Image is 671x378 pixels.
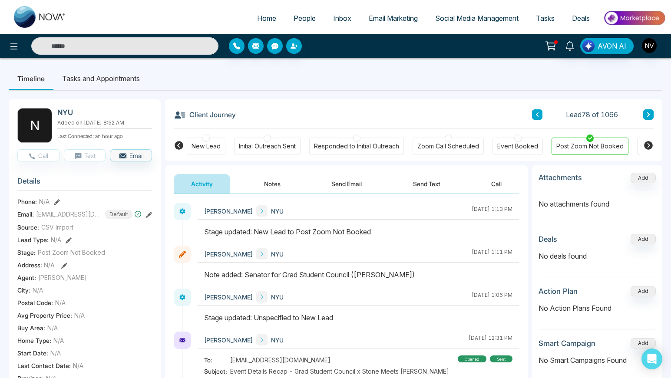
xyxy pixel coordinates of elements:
span: AVON AI [598,41,626,51]
span: Event Details Recap - Grad Student Council x Stone Meets [PERSON_NAME] [230,367,449,376]
p: Last Connected: an hour ago [57,131,152,140]
li: Timeline [9,67,53,90]
span: N/A [33,286,43,295]
span: Home [257,14,276,23]
div: Zoom Call Scheduled [417,142,479,151]
span: [PERSON_NAME] [204,293,253,302]
h3: Deals [539,235,557,243]
button: AVON AI [580,38,634,54]
span: NYU [271,335,284,345]
button: Call [474,174,519,194]
button: Text [64,149,106,161]
div: [DATE] 1:13 PM [472,205,512,217]
span: Home Type : [17,336,51,345]
div: Responded to Initial Outreach [314,142,399,151]
span: Add [631,174,656,181]
h3: Action Plan [539,287,578,296]
span: Tasks [536,14,555,23]
span: Lead 78 of 1066 [566,109,618,120]
span: People [294,14,316,23]
span: N/A [74,311,85,320]
h3: Smart Campaign [539,339,595,348]
li: Tasks and Appointments [53,67,149,90]
a: Social Media Management [426,10,527,26]
button: Add [631,286,656,296]
button: Add [631,173,656,183]
a: Home [248,10,285,26]
div: Post Zoom Not Booked [556,142,624,151]
a: People [285,10,324,26]
div: New Lead [192,142,221,151]
span: [PERSON_NAME] [204,335,253,345]
div: Opened [458,355,486,362]
div: Event Booked [497,142,538,151]
span: N/A [47,323,58,332]
span: Subject: [204,367,230,376]
span: N/A [50,348,61,358]
button: Email [110,149,152,161]
span: N/A [51,235,61,244]
span: [PERSON_NAME] [204,250,253,259]
div: [DATE] 1:06 PM [472,291,512,302]
span: [EMAIL_ADDRESS][DOMAIN_NAME] [230,355,331,365]
span: City : [17,286,30,295]
span: Postal Code : [17,298,53,307]
button: Activity [174,174,230,194]
span: Deals [572,14,590,23]
div: [DATE] 12:31 PM [469,334,512,345]
span: Phone: [17,197,37,206]
button: Send Text [396,174,458,194]
span: N/A [53,336,64,345]
a: Tasks [527,10,563,26]
a: Inbox [324,10,360,26]
h3: Attachments [539,173,582,182]
p: No deals found [539,251,656,261]
span: Buy Area : [17,323,45,332]
img: Market-place.gif [603,8,666,28]
p: No attachments found [539,192,656,209]
button: Send Email [314,174,379,194]
p: No Smart Campaigns Found [539,355,656,365]
a: Email Marketing [360,10,426,26]
img: Nova CRM Logo [14,6,66,28]
button: Add [631,338,656,348]
span: N/A [73,361,83,370]
span: Agent: [17,273,36,282]
div: Initial Outreach Sent [239,142,296,151]
span: [EMAIL_ADDRESS][DOMAIN_NAME] [36,210,101,219]
img: Lead Flow [582,40,595,52]
a: Deals [563,10,598,26]
span: Email: [17,210,34,219]
p: Added on [DATE] 8:52 AM [57,119,152,127]
span: Address: [17,260,55,270]
h3: Client Journey [174,108,236,121]
div: sent [490,355,512,362]
span: Avg Property Price : [17,311,72,320]
span: Post Zoom Not Booked [38,248,105,257]
span: To: [204,355,230,365]
div: Open Intercom Messenger [641,348,662,369]
span: Inbox [333,14,351,23]
span: Default [105,210,132,219]
p: No Action Plans Found [539,303,656,313]
img: User Avatar [642,38,657,53]
h2: NYU [57,108,149,117]
div: N [17,108,52,143]
span: Lead Type: [17,235,49,244]
span: CSV Import [41,223,73,232]
button: Add [631,234,656,244]
span: Stage: [17,248,36,257]
span: Social Media Management [435,14,519,23]
span: Email Marketing [369,14,418,23]
h3: Details [17,177,152,190]
span: N/A [39,197,50,206]
span: NYU [271,293,284,302]
span: Last Contact Date : [17,361,71,370]
span: NYU [271,250,284,259]
span: [PERSON_NAME] [204,207,253,216]
button: Notes [247,174,298,194]
div: [DATE] 1:11 PM [472,248,512,260]
span: N/A [55,298,66,307]
span: Start Date : [17,348,48,358]
span: N/A [44,261,55,269]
